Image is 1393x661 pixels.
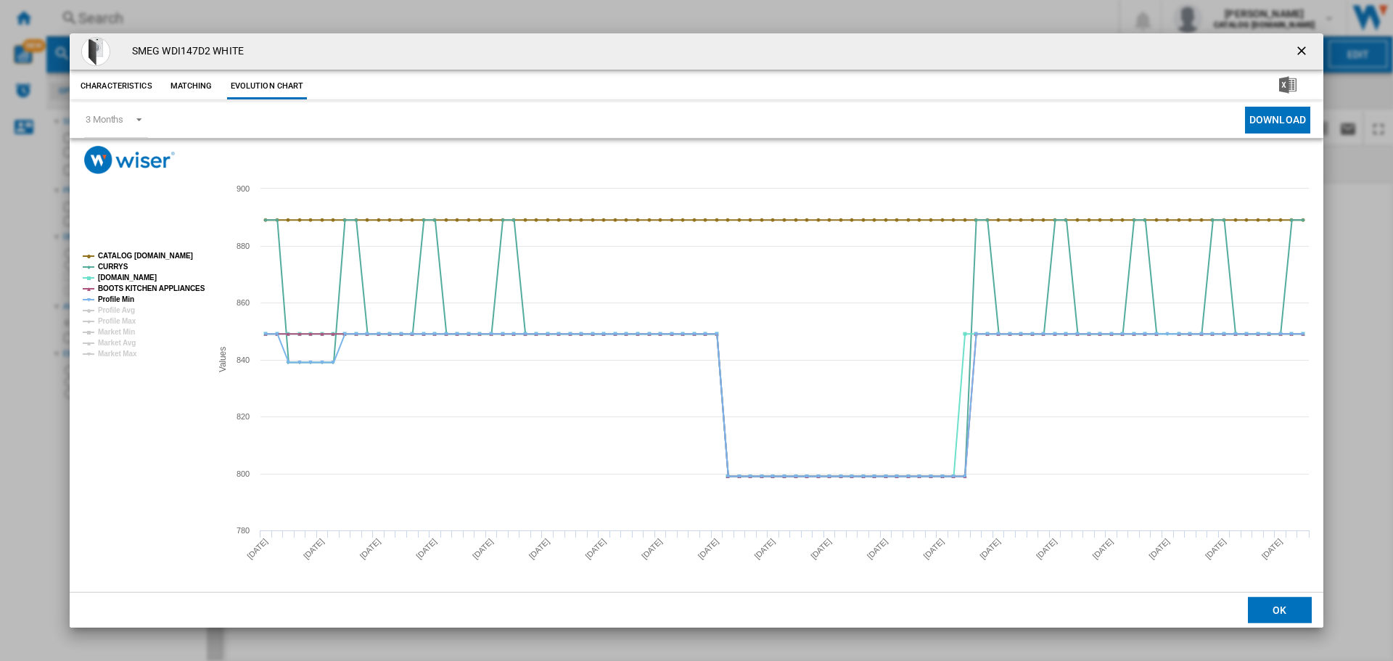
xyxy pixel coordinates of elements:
tspan: [DATE] [866,537,889,561]
tspan: [DATE] [583,537,607,561]
button: OK [1248,597,1312,623]
tspan: Profile Min [98,295,134,303]
md-dialog: Product popup [70,33,1323,628]
tspan: 840 [237,356,250,364]
button: Matching [160,73,223,99]
tspan: [DOMAIN_NAME] [98,274,157,282]
tspan: Market Avg [98,339,136,347]
tspan: CURRYS [98,263,128,271]
button: Characteristics [77,73,156,99]
ng-md-icon: getI18NText('BUTTONS.CLOSE_DIALOG') [1294,44,1312,61]
tspan: [DATE] [358,537,382,561]
tspan: [DATE] [414,537,438,561]
img: logo_wiser_300x94.png [84,146,175,174]
h4: SMEG WDI147D2 WHITE [125,44,244,59]
tspan: 860 [237,298,250,307]
button: getI18NText('BUTTONS.CLOSE_DIALOG') [1289,37,1318,66]
div: 3 Months [86,114,123,125]
tspan: Values [218,347,228,372]
tspan: [DATE] [302,537,326,561]
tspan: [DATE] [1147,537,1171,561]
tspan: [DATE] [978,537,1002,561]
tspan: 800 [237,469,250,478]
tspan: 780 [237,526,250,535]
tspan: 820 [237,412,250,421]
tspan: 900 [237,184,250,193]
tspan: [DATE] [921,537,945,561]
img: 10219697 [81,37,110,66]
button: Evolution chart [227,73,308,99]
tspan: [DATE] [1091,537,1115,561]
tspan: BOOTS KITCHEN APPLIANCES [98,284,205,292]
tspan: [DATE] [245,537,269,561]
tspan: Profile Avg [98,306,135,314]
tspan: [DATE] [1035,537,1059,561]
button: Download [1245,107,1310,134]
tspan: [DATE] [696,537,720,561]
tspan: Market Min [98,328,135,336]
tspan: [DATE] [1204,537,1228,561]
tspan: [DATE] [1260,537,1284,561]
tspan: 880 [237,242,250,250]
img: excel-24x24.png [1279,76,1297,94]
tspan: [DATE] [527,537,551,561]
tspan: Profile Max [98,317,136,325]
tspan: [DATE] [752,537,776,561]
tspan: Market Max [98,350,137,358]
button: Download in Excel [1256,73,1320,99]
tspan: [DATE] [809,537,833,561]
tspan: [DATE] [640,537,664,561]
tspan: CATALOG [DOMAIN_NAME] [98,252,193,260]
tspan: [DATE] [471,537,495,561]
